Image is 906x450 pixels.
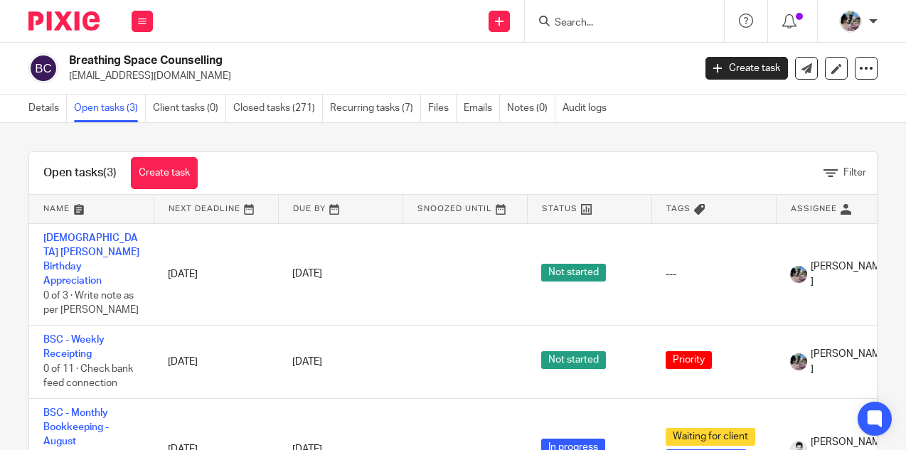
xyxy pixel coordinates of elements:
[541,264,606,282] span: Not started
[153,95,226,122] a: Client tasks (0)
[811,347,886,376] span: [PERSON_NAME]
[69,53,561,68] h2: Breathing Space Counselling
[69,69,684,83] p: [EMAIL_ADDRESS][DOMAIN_NAME]
[292,357,322,367] span: [DATE]
[330,95,421,122] a: Recurring tasks (7)
[428,95,457,122] a: Files
[28,95,67,122] a: Details
[553,17,681,30] input: Search
[666,267,762,282] div: ---
[28,53,58,83] img: svg%3E
[464,95,500,122] a: Emails
[563,95,614,122] a: Audit logs
[666,428,755,446] span: Waiting for client
[43,408,109,447] a: BSC - Monthly Bookkeeping - August
[666,205,691,213] span: Tags
[103,167,117,178] span: (3)
[542,205,577,213] span: Status
[839,10,862,33] img: Screen%20Shot%202020-06-25%20at%209.49.30%20AM.png
[74,95,146,122] a: Open tasks (3)
[541,351,606,369] span: Not started
[811,259,886,289] span: [PERSON_NAME]
[43,335,105,359] a: BSC - Weekly Receipting
[790,266,807,283] img: Screen%20Shot%202020-06-25%20at%209.49.30%20AM.png
[131,157,198,189] a: Create task
[43,233,139,286] a: [DEMOGRAPHIC_DATA] [PERSON_NAME] Birthday Appreciation
[790,353,807,370] img: Screen%20Shot%202020-06-25%20at%209.49.30%20AM.png
[843,168,866,178] span: Filter
[43,291,139,316] span: 0 of 3 · Write note as per [PERSON_NAME]
[28,11,100,31] img: Pixie
[154,325,278,398] td: [DATE]
[666,351,712,369] span: Priority
[507,95,555,122] a: Notes (0)
[43,364,133,389] span: 0 of 11 · Check bank feed connection
[292,269,322,279] span: [DATE]
[705,57,788,80] a: Create task
[233,95,323,122] a: Closed tasks (271)
[154,223,278,325] td: [DATE]
[43,166,117,181] h1: Open tasks
[417,205,492,213] span: Snoozed Until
